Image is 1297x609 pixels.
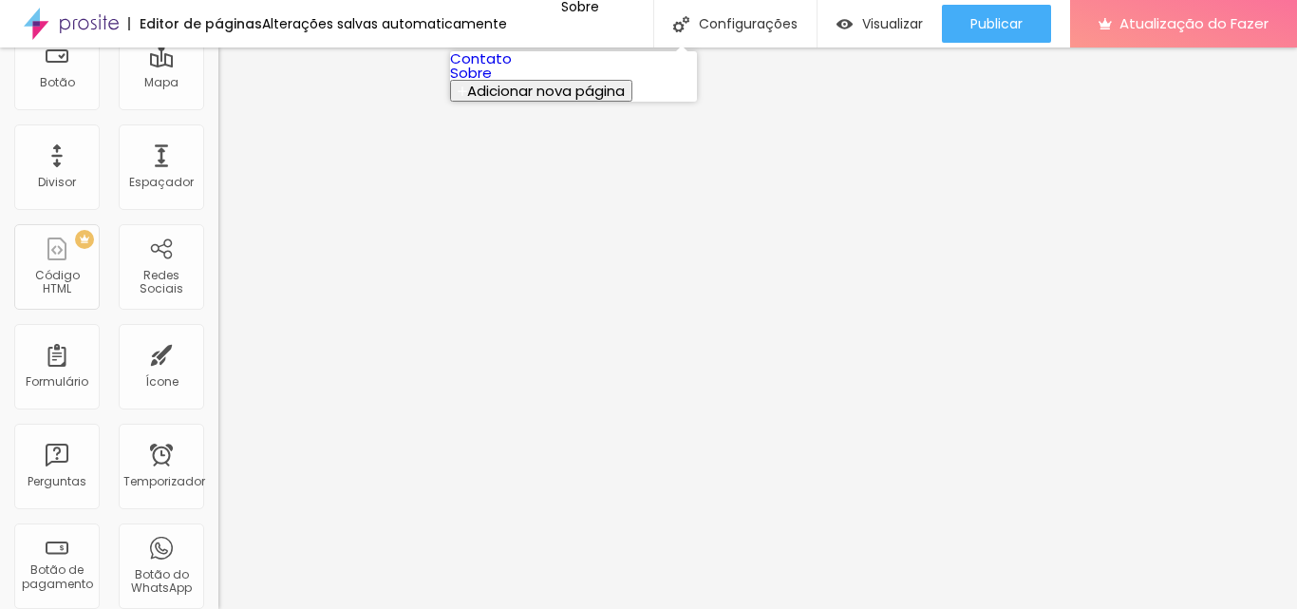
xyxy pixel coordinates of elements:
font: Botão [40,74,75,90]
font: Temporizador [123,473,205,489]
font: Configurações [699,14,798,33]
a: Contato [450,48,512,68]
font: Publicar [970,14,1023,33]
a: Sobre [450,63,492,83]
button: Visualizar [818,5,942,43]
font: Adicionar nova página [467,81,625,101]
button: Publicar [942,5,1051,43]
font: Perguntas [28,473,86,489]
img: view-1.svg [836,16,853,32]
font: Alterações salvas automaticamente [262,14,507,33]
font: Ícone [145,373,179,390]
font: Atualização do Fazer [1119,13,1269,33]
font: Espaçador [129,174,194,190]
font: Botão de pagamento [22,561,93,591]
font: Divisor [38,174,76,190]
button: Adicionar nova página [450,80,632,102]
iframe: Editor [218,48,1297,609]
font: Visualizar [862,14,923,33]
font: Botão do WhatsApp [131,566,192,596]
font: Editor de páginas [140,14,262,33]
font: Redes Sociais [140,267,183,296]
font: Mapa [144,74,179,90]
img: Ícone [673,16,689,32]
font: Formulário [26,373,88,390]
font: Código HTML [35,267,80,296]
